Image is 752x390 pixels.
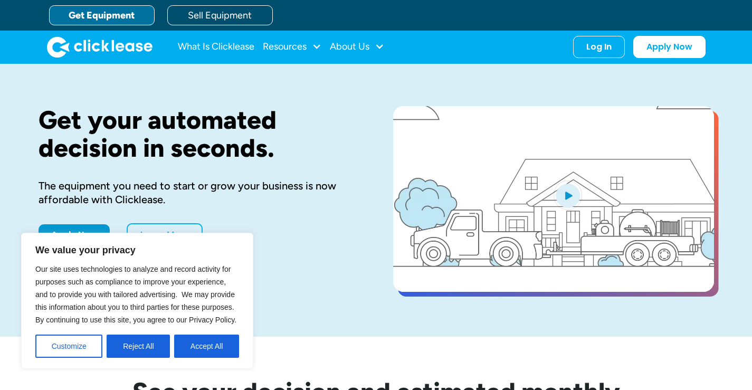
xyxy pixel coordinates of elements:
[586,42,612,52] div: Log In
[167,5,273,25] a: Sell Equipment
[633,36,706,58] a: Apply Now
[107,335,170,358] button: Reject All
[49,5,155,25] a: Get Equipment
[21,233,253,369] div: We value your privacy
[35,265,236,324] span: Our site uses technologies to analyze and record activity for purposes such as compliance to impr...
[39,179,359,206] div: The equipment you need to start or grow your business is now affordable with Clicklease.
[35,244,239,256] p: We value your privacy
[47,36,153,58] img: Clicklease logo
[263,36,321,58] div: Resources
[39,224,110,245] a: Apply Now
[554,180,582,210] img: Blue play button logo on a light blue circular background
[174,335,239,358] button: Accept All
[178,36,254,58] a: What Is Clicklease
[35,335,102,358] button: Customize
[330,36,384,58] div: About Us
[39,106,359,162] h1: Get your automated decision in seconds.
[47,36,153,58] a: home
[393,106,714,292] a: open lightbox
[127,223,203,246] a: Learn More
